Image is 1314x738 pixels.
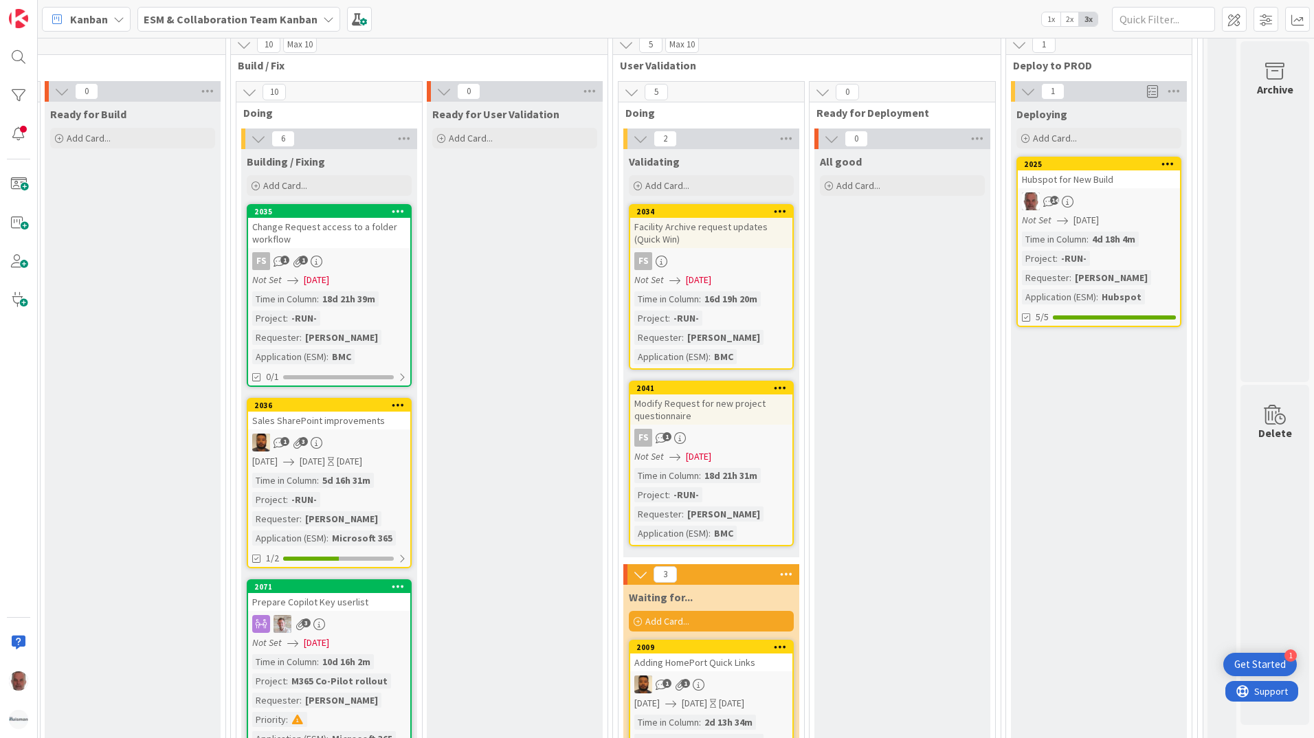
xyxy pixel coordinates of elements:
span: : [326,530,328,546]
span: 0 [845,131,868,147]
div: 2071 [254,582,410,592]
span: : [1069,270,1071,285]
div: Time in Column [634,291,699,306]
div: -RUN- [670,487,702,502]
span: : [1056,251,1058,266]
img: Visit kanbanzone.com [9,9,28,28]
div: 2035Change Request access to a folder workflow [248,205,410,248]
div: Modify Request for new project questionnaire [630,394,792,425]
div: 2034Facility Archive request updates (Quick Win) [630,205,792,248]
span: : [300,511,302,526]
div: DM [248,434,410,451]
div: BMC [711,349,737,364]
i: Not Set [252,273,282,286]
div: Time in Column [634,715,699,730]
div: Rd [248,615,410,633]
div: -RUN- [288,492,320,507]
span: Kanban [70,11,108,27]
b: ESM & Collaboration Team Kanban [144,12,318,26]
span: 10 [263,84,286,100]
div: 2034 [630,205,792,218]
span: Add Card... [449,132,493,144]
div: Microsoft 365 [328,530,396,546]
span: 1 [280,256,289,265]
span: : [317,291,319,306]
div: 2035 [248,205,410,218]
div: Change Request access to a folder workflow [248,218,410,248]
span: Build / Fix [238,58,590,72]
span: 2 [654,131,677,147]
span: 1/2 [266,551,279,566]
span: : [286,673,288,689]
span: [DATE] [304,636,329,650]
span: : [682,506,684,522]
div: Application (ESM) [634,526,709,541]
div: Archive [1257,81,1293,98]
div: 2036Sales SharePoint improvements [248,399,410,429]
div: [DATE] [719,696,744,711]
div: 2036 [248,399,410,412]
div: [PERSON_NAME] [684,506,764,522]
div: 1 [1284,649,1297,662]
input: Quick Filter... [1112,7,1215,32]
span: Deploy to PROD [1013,58,1174,72]
span: Add Card... [263,179,307,192]
div: 2041Modify Request for new project questionnaire [630,382,792,425]
div: [PERSON_NAME] [684,330,764,345]
span: Waiting for... [629,590,693,604]
div: 2041 [630,382,792,394]
div: Application (ESM) [634,349,709,364]
span: 14 [1050,196,1059,205]
div: Priority [252,712,286,727]
span: 5/5 [1036,310,1049,324]
span: Building / Fixing [247,155,325,168]
span: : [699,468,701,483]
div: Project [1022,251,1056,266]
div: Application (ESM) [252,349,326,364]
div: Time in Column [252,654,317,669]
div: Time in Column [634,468,699,483]
span: [DATE] [682,696,707,711]
span: : [699,291,701,306]
div: Time in Column [1022,232,1087,247]
div: DM [630,675,792,693]
span: All good [820,155,862,168]
div: Max 10 [287,41,313,48]
div: 18d 21h 31m [701,468,761,483]
span: 2x [1060,12,1079,26]
div: Application (ESM) [1022,289,1096,304]
span: Support [29,2,63,19]
i: Not Set [252,636,282,649]
div: FS [252,252,270,270]
span: : [300,330,302,345]
div: 2071 [248,581,410,593]
div: 16d 19h 20m [701,291,761,306]
span: 3x [1079,12,1098,26]
div: 2009 [630,641,792,653]
span: : [709,526,711,541]
span: : [326,349,328,364]
div: Project [634,487,668,502]
span: [DATE] [300,454,325,469]
div: M365 Co-Pilot rollout [288,673,391,689]
span: : [317,654,319,669]
div: 10d 16h 2m [319,654,374,669]
span: : [699,715,701,730]
img: HB [1022,192,1040,210]
div: 2025Hubspot for New Build [1018,158,1180,188]
span: 3 [654,566,677,583]
div: Requester [252,511,300,526]
span: User Validation [620,58,983,72]
div: 2071Prepare Copilot Key userlist [248,581,410,611]
span: Ready for Build [50,107,126,121]
span: : [668,487,670,502]
span: : [317,473,319,488]
div: 2009 [636,642,792,652]
div: Application (ESM) [252,530,326,546]
div: Hubspot [1098,289,1145,304]
div: [PERSON_NAME] [302,693,381,708]
div: Requester [252,693,300,708]
span: [DATE] [1073,213,1099,227]
span: Add Card... [1033,132,1077,144]
span: Ready for User Validation [432,107,559,121]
